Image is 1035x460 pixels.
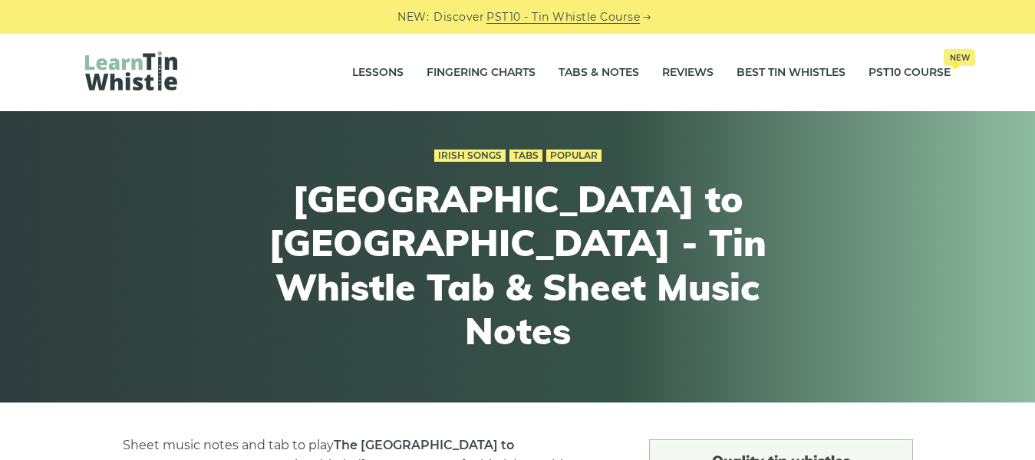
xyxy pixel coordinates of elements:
[427,54,536,92] a: Fingering Charts
[662,54,714,92] a: Reviews
[352,54,404,92] a: Lessons
[559,54,639,92] a: Tabs & Notes
[509,149,542,162] a: Tabs
[869,54,951,92] a: PST10 CourseNew
[236,177,800,353] h1: [GEOGRAPHIC_DATA] to [GEOGRAPHIC_DATA] - Tin Whistle Tab & Sheet Music Notes
[944,49,975,66] span: New
[546,149,602,162] a: Popular
[737,54,845,92] a: Best Tin Whistles
[434,149,506,162] a: Irish Songs
[85,51,177,90] img: LearnTinWhistle.com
